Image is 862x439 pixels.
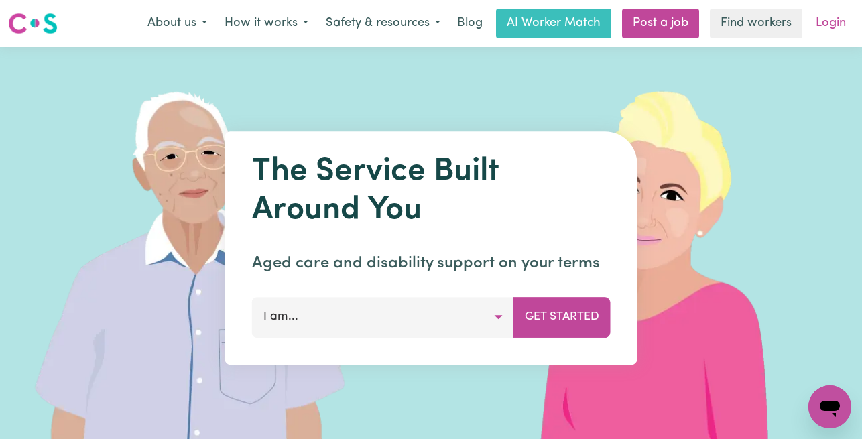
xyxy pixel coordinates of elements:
a: Login [808,9,854,38]
iframe: Button to launch messaging window [808,385,851,428]
button: Get Started [513,297,611,337]
p: Aged care and disability support on your terms [252,251,611,275]
h1: The Service Built Around You [252,153,611,230]
img: Careseekers logo [8,11,58,36]
button: How it works [216,9,317,38]
button: I am... [252,297,514,337]
a: Find workers [710,9,802,38]
a: Post a job [622,9,699,38]
button: Safety & resources [317,9,449,38]
button: About us [139,9,216,38]
a: Blog [449,9,491,38]
a: AI Worker Match [496,9,611,38]
a: Careseekers logo [8,8,58,39]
